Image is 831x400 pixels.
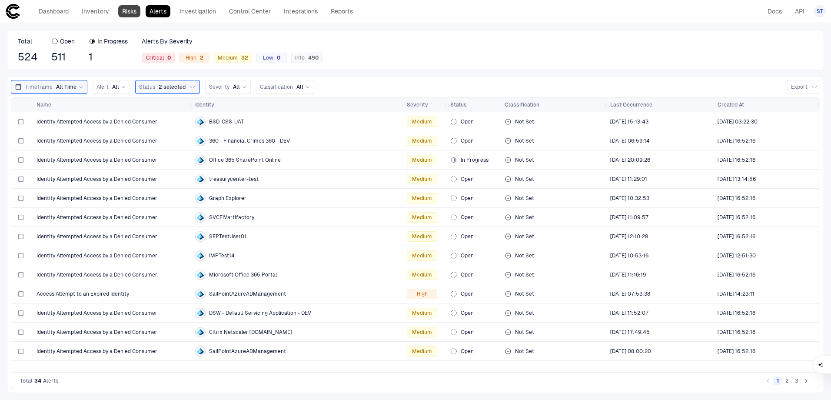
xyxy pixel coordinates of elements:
span: Medium [412,310,432,317]
span: [DATE] 12:51:30 [718,252,756,259]
span: Medium [412,252,432,259]
span: Identity Attempted Access by a Denied Consumer [37,195,157,202]
span: Open [461,310,474,317]
span: [DATE] 14:23:11 [718,290,755,297]
div: 8/23/2025 10:59:14 (GMT+00:00 UTC) [610,137,650,144]
span: Access Attempt to an Expired Identity [37,290,129,297]
div: 8/22/2025 21:49:45 (GMT+00:00 UTC) [610,329,650,336]
div: Not Set [505,304,603,322]
div: Not Set [505,209,603,226]
span: Medium [218,54,248,61]
nav: pagination navigation [763,376,811,386]
div: 8/18/2025 19:13:43 (GMT+00:00 UTC) [610,118,648,125]
span: Identity Attempted Access by a Denied Consumer [37,137,157,144]
span: [DATE] 16:52:16 [718,271,755,278]
span: Identity Attempted Access by a Denied Consumer [37,118,157,125]
a: Integrations [280,5,322,17]
div: 8/15/2025 20:52:16 (GMT+00:00 UTC) [718,157,755,163]
span: All [233,83,240,90]
div: 0 [273,55,280,61]
a: Docs [764,5,786,17]
span: Medium [412,271,432,278]
a: Risks [118,5,140,17]
span: [DATE] 12:10:28 [610,233,648,240]
button: page 1 [773,377,782,385]
span: ST [817,8,823,15]
span: [DATE] 11:52:07 [610,310,648,317]
span: Classification [260,83,293,90]
div: Not Set [505,343,603,360]
div: 8/28/2025 15:29:01 (GMT+00:00 UTC) [610,176,647,183]
span: Identity Attempted Access by a Denied Consumer [37,176,157,183]
div: 8/8/2025 15:09:57 (GMT+00:00 UTC) [610,214,648,221]
span: DSW - Default Servicing Application - DEV [209,310,311,317]
div: Not Set [505,151,603,169]
a: Reports [327,5,357,17]
span: Open [461,329,474,336]
span: Critical [146,54,171,61]
span: Medium [412,348,432,355]
span: Open [461,252,474,259]
div: 8/15/2025 20:52:16 (GMT+00:00 UTC) [718,271,755,278]
span: Medium [412,118,432,125]
div: Not Set [505,323,603,341]
span: Graph Explorer [209,195,246,202]
span: Info [295,54,319,61]
button: Go to page 3 [792,377,801,385]
div: Not Set [505,170,603,188]
span: Last Occurrence [610,101,652,108]
div: 7/30/2025 14:32:53 (GMT+00:00 UTC) [610,195,649,202]
span: Medium [412,176,432,183]
div: Not Set [505,285,603,303]
div: Not Set [505,190,603,207]
span: Created At [718,101,744,108]
div: Not Set [505,113,603,130]
span: Identity Attempted Access by a Denied Consumer [37,214,157,221]
div: 8/15/2025 20:52:16 (GMT+00:00 UTC) [718,137,755,144]
span: Alert [96,83,109,90]
span: [DATE] 06:59:14 [610,137,650,144]
button: Status2 selected [135,80,200,94]
span: Identity Attempted Access by a Denied Consumer [37,157,157,163]
span: [DATE] 07:53:38 [610,290,650,297]
span: [DATE] 13:14:56 [718,176,756,183]
span: Identity Attempted Access by a Denied Consumer [37,348,157,355]
span: Medium [412,214,432,221]
span: Open [461,137,474,144]
span: treasurycenter-test [209,176,259,183]
span: [DATE] 16:52:16 [718,348,755,355]
div: 7/21/2025 15:16:19 (GMT+00:00 UTC) [610,271,646,278]
span: High [186,54,203,61]
div: 8/15/2025 20:52:16 (GMT+00:00 UTC) [718,195,755,202]
span: Microsoft Office 365 Portal [209,271,277,278]
div: 490 [305,55,319,61]
button: Export [787,80,820,94]
div: 8/21/2025 11:53:38 (GMT+00:00 UTC) [610,290,650,297]
span: 34 [34,377,41,384]
span: All [112,83,119,90]
a: Dashboard [35,5,73,17]
span: [DATE] 16:52:16 [718,195,755,202]
span: In Progress [97,37,128,45]
span: Medium [412,195,432,202]
div: 8/15/2025 20:52:16 (GMT+00:00 UTC) [718,329,755,336]
span: 511 [51,50,75,63]
span: Open [461,176,474,183]
span: Total [18,37,32,45]
span: 2 selected [159,83,186,90]
span: Identity Attempted Access by a Denied Consumer [37,271,157,278]
div: 8/13/2025 16:10:28 (GMT+00:00 UTC) [610,233,648,240]
span: All Time [56,83,76,90]
span: Status [450,101,467,108]
button: ST [814,5,826,17]
span: [DATE] 11:09:57 [610,214,648,221]
span: [DATE] 10:53:16 [610,252,648,259]
span: [DATE] 16:52:16 [718,310,755,317]
span: Name [37,101,51,108]
div: 8/24/2025 12:00:20 (GMT+00:00 UTC) [610,348,651,355]
span: [DATE] 17:49:45 [610,329,650,336]
span: [DATE] 15:13:43 [610,118,648,125]
span: Identity [195,101,214,108]
button: Go to page 2 [783,377,791,385]
span: IMPTest14 [209,252,235,259]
